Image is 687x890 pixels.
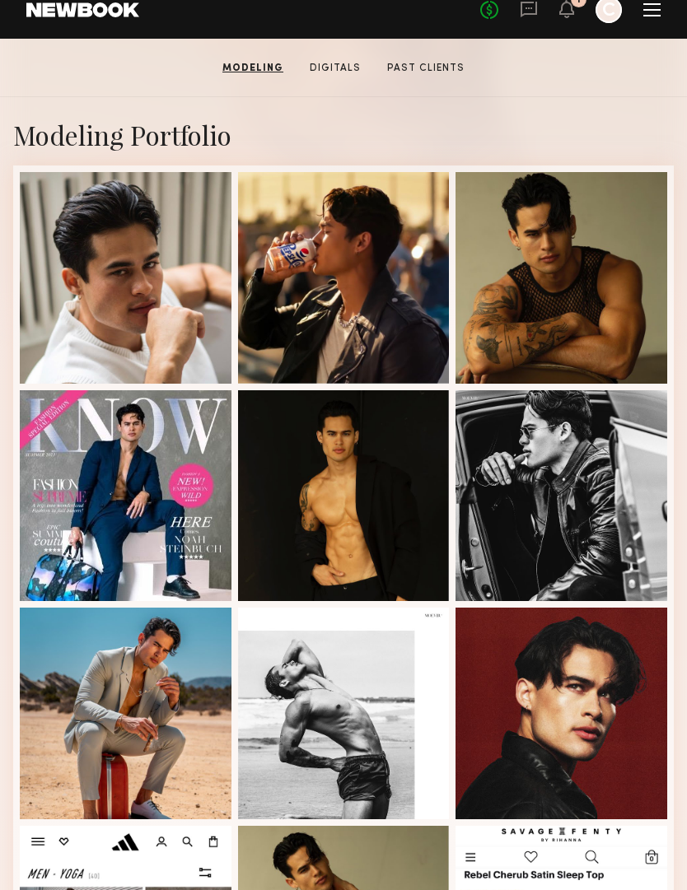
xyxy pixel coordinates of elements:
[216,61,290,76] a: Modeling
[303,61,367,76] a: Digitals
[381,61,471,76] a: Past Clients
[13,117,674,152] div: Modeling Portfolio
